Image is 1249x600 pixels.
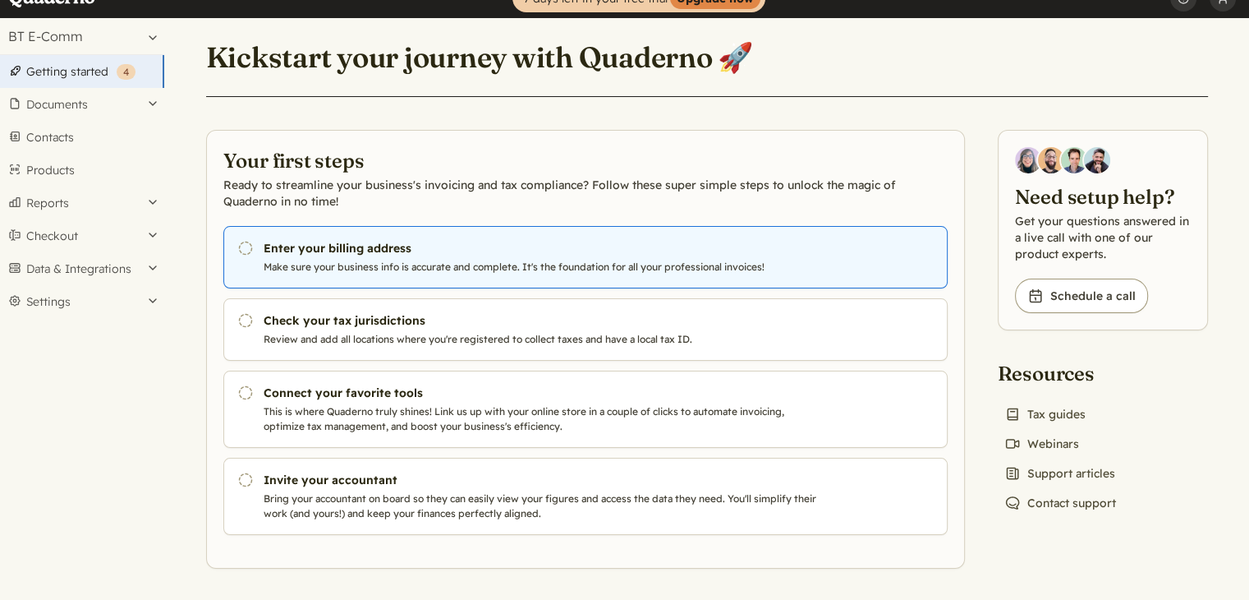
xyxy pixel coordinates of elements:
[1038,147,1064,173] img: Jairo Fumero, Account Executive at Quaderno
[998,403,1092,426] a: Tax guides
[206,39,754,76] h1: Kickstart your journey with Quaderno 🚀
[223,371,948,448] a: Connect your favorite tools This is where Quaderno truly shines! Link us up with your online stor...
[998,360,1123,386] h2: Resources
[1084,147,1110,173] img: Javier Rubio, DevRel at Quaderno
[264,492,824,521] p: Bring your accountant on board so they can easily view your figures and access the data they need...
[223,147,948,173] h2: Your first steps
[223,226,948,288] a: Enter your billing address Make sure your business info is accurate and complete. It's the founda...
[264,404,824,434] p: This is where Quaderno truly shines! Link us up with your online store in a couple of clicks to a...
[1015,147,1041,173] img: Diana Carrasco, Account Executive at Quaderno
[998,432,1086,455] a: Webinars
[264,240,824,256] h3: Enter your billing address
[1015,213,1191,262] p: Get your questions answered in a live call with one of our product experts.
[264,332,824,347] p: Review and add all locations where you're registered to collect taxes and have a local tax ID.
[1061,147,1087,173] img: Ivo Oltmans, Business Developer at Quaderno
[264,472,824,488] h3: Invite your accountant
[998,492,1123,515] a: Contact support
[223,177,948,210] p: Ready to streamline your business's invoicing and tax compliance? Follow these super simple steps...
[264,385,824,401] h3: Connect your favorite tools
[1015,279,1148,313] a: Schedule a call
[223,458,948,535] a: Invite your accountant Bring your accountant on board so they can easily view your figures and ac...
[998,462,1122,485] a: Support articles
[1015,183,1191,210] h2: Need setup help?
[264,312,824,329] h3: Check your tax jurisdictions
[123,66,129,78] span: 4
[264,260,824,275] p: Make sure your business info is accurate and complete. It's the foundation for all your professio...
[223,298,948,361] a: Check your tax jurisdictions Review and add all locations where you're registered to collect taxe...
